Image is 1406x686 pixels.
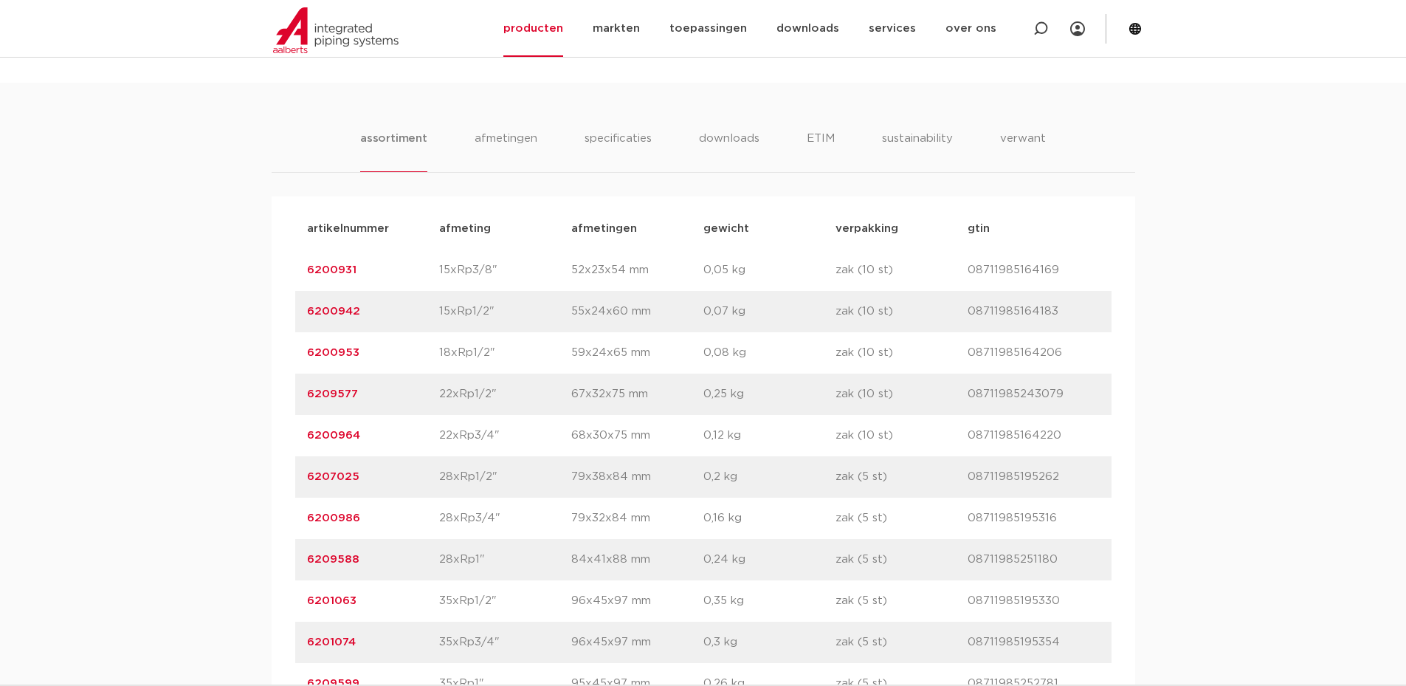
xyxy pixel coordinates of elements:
[882,130,953,172] li: sustainability
[475,130,537,172] li: afmetingen
[439,303,571,320] p: 15xRp1/2"
[571,385,703,403] p: 67x32x75 mm
[307,512,360,524] a: 6200986
[968,510,1100,527] p: 08711985195316
[439,551,571,569] p: 28xRp1"
[835,220,968,238] p: verpakking
[439,344,571,362] p: 18xRp1/2"
[585,130,652,172] li: specificaties
[571,427,703,445] p: 68x30x75 mm
[571,551,703,569] p: 84x41x88 mm
[968,385,1100,403] p: 08711985243079
[307,264,356,275] a: 6200931
[439,510,571,527] p: 28xRp3/4"
[571,303,703,320] p: 55x24x60 mm
[835,427,968,445] p: zak (10 st)
[968,634,1100,651] p: 08711985195354
[703,468,835,486] p: 0,2 kg
[968,303,1100,320] p: 08711985164183
[835,344,968,362] p: zak (10 st)
[307,347,359,358] a: 6200953
[703,385,835,403] p: 0,25 kg
[968,261,1100,279] p: 08711985164169
[807,130,835,172] li: ETIM
[703,427,835,445] p: 0,12 kg
[968,468,1100,486] p: 08711985195262
[835,468,968,486] p: zak (5 st)
[968,427,1100,445] p: 08711985164220
[1000,130,1046,172] li: verwant
[835,261,968,279] p: zak (10 st)
[439,592,571,610] p: 35xRp1/2"
[703,303,835,320] p: 0,07 kg
[571,592,703,610] p: 96x45x97 mm
[703,261,835,279] p: 0,05 kg
[968,592,1100,610] p: 08711985195330
[835,592,968,610] p: zak (5 st)
[703,551,835,569] p: 0,24 kg
[307,554,359,565] a: 6209588
[360,130,427,172] li: assortiment
[699,130,759,172] li: downloads
[439,468,571,486] p: 28xRp1/2"
[835,303,968,320] p: zak (10 st)
[307,306,360,317] a: 6200942
[307,637,356,648] a: 6201074
[307,388,358,399] a: 6209577
[571,344,703,362] p: 59x24x65 mm
[703,592,835,610] p: 0,35 kg
[835,551,968,569] p: zak (5 st)
[307,430,360,441] a: 6200964
[571,634,703,651] p: 96x45x97 mm
[968,220,1100,238] p: gtin
[703,220,835,238] p: gewicht
[439,634,571,651] p: 35xRp3/4"
[835,634,968,651] p: zak (5 st)
[571,468,703,486] p: 79x38x84 mm
[835,510,968,527] p: zak (5 st)
[835,385,968,403] p: zak (10 st)
[703,634,835,651] p: 0,3 kg
[571,220,703,238] p: afmetingen
[968,551,1100,569] p: 08711985251180
[307,595,356,606] a: 6201063
[439,427,571,445] p: 22xRp3/4"
[307,471,359,482] a: 6207025
[439,385,571,403] p: 22xRp1/2"
[307,220,439,238] p: artikelnummer
[571,510,703,527] p: 79x32x84 mm
[571,261,703,279] p: 52x23x54 mm
[703,510,835,527] p: 0,16 kg
[439,261,571,279] p: 15xRp3/8"
[968,344,1100,362] p: 08711985164206
[703,344,835,362] p: 0,08 kg
[439,220,571,238] p: afmeting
